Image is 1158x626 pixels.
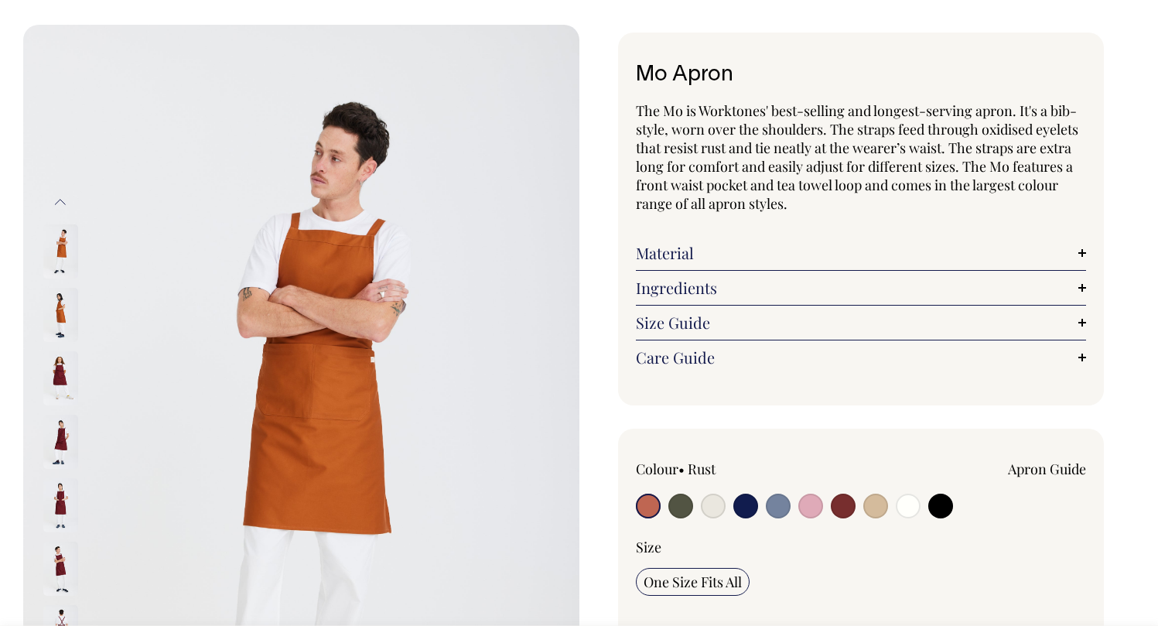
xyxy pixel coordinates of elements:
img: rust [43,288,78,342]
button: Previous [49,185,72,220]
a: Ingredients [636,279,1087,297]
span: • [678,460,685,478]
div: Size [636,538,1087,556]
img: burgundy [43,478,78,532]
img: burgundy [43,415,78,469]
span: One Size Fits All [644,573,742,591]
input: One Size Fits All [636,568,750,596]
div: Colour [636,460,816,478]
a: Size Guide [636,313,1087,332]
img: burgundy [43,351,78,405]
h1: Mo Apron [636,63,1087,87]
img: burgundy [43,542,78,596]
img: rust [43,224,78,279]
label: Rust [688,460,716,478]
a: Apron Guide [1008,460,1086,478]
a: Material [636,244,1087,262]
span: The Mo is Worktones' best-selling and longest-serving apron. It's a bib-style, worn over the shou... [636,101,1078,213]
a: Care Guide [636,348,1087,367]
